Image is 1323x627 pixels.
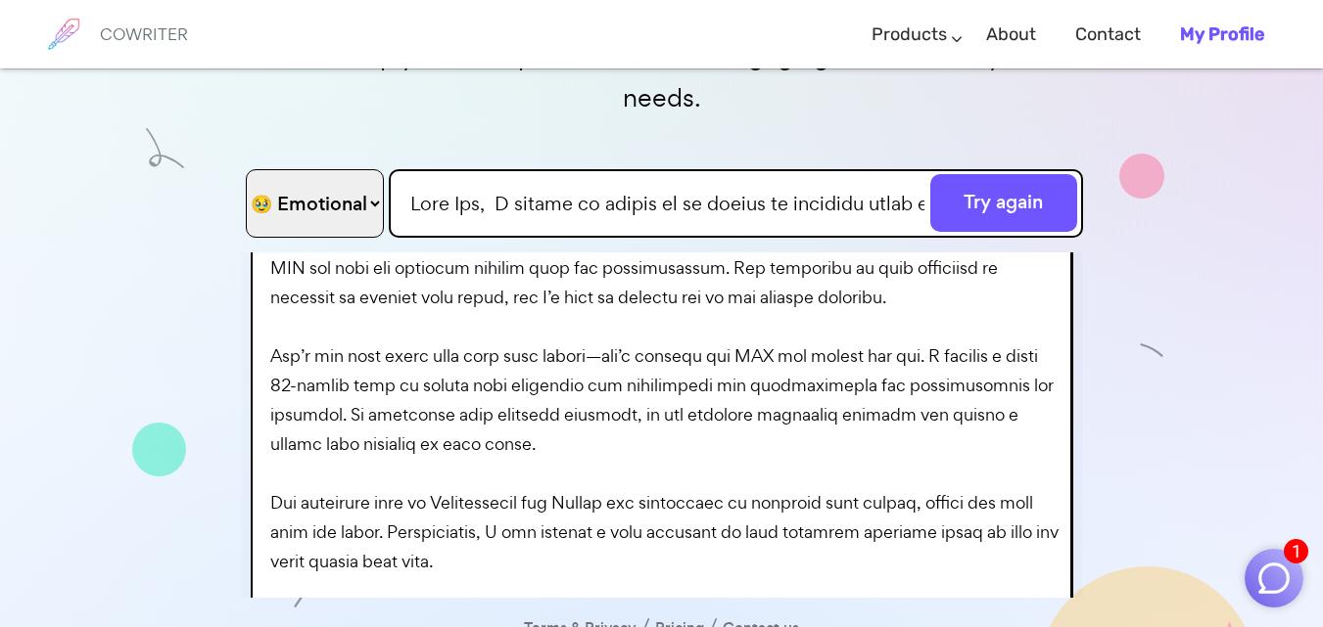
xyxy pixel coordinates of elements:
img: brand logo [39,10,88,59]
b: My Profile [1180,23,1264,45]
a: About [986,6,1036,64]
img: shape [1119,154,1164,199]
a: My Profile [1180,6,1264,64]
img: Close chat [1255,560,1293,597]
input: What's the email about? (name, subject, action, etc) [389,169,1083,238]
h6: COWRITER [100,25,188,43]
a: Products [872,6,947,64]
button: 1 [1245,549,1303,607]
img: shape [1140,345,1164,370]
img: shape [132,423,186,476]
p: I can help you write professional and engaging emails for all your needs. [241,35,1083,119]
a: Contact [1075,6,1141,64]
button: Try again [930,174,1077,232]
span: 1 [1284,539,1308,563]
img: shape [146,135,184,175]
